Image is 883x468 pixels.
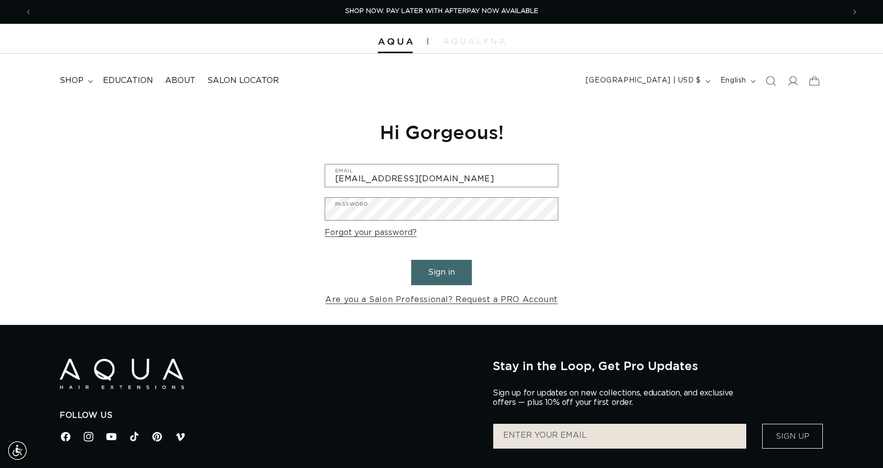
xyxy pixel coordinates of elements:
img: aqualyna.com [443,38,505,44]
span: Salon Locator [207,76,279,86]
span: SHOP NOW. PAY LATER WITH AFTERPAY NOW AVAILABLE [345,8,538,14]
span: Education [103,76,153,86]
summary: Search [760,70,782,92]
input: Email [325,164,558,187]
button: [GEOGRAPHIC_DATA] | USD $ [580,72,714,90]
a: Salon Locator [201,70,285,92]
iframe: Chat Widget [833,420,883,468]
button: Previous announcement [17,2,39,21]
span: About [165,76,195,86]
div: Accessibility Menu [6,440,28,462]
span: shop [60,76,84,86]
a: Education [97,70,159,92]
img: Aqua Hair Extensions [378,38,413,45]
button: Next announcement [844,2,866,21]
span: [GEOGRAPHIC_DATA] | USD $ [586,76,701,86]
h2: Follow Us [60,410,478,421]
h1: Hi Gorgeous! [325,120,558,144]
a: Forgot your password? [325,226,417,240]
button: English [714,72,760,90]
button: Sign Up [762,424,823,449]
p: Sign up for updates on new collections, education, and exclusive offers — plus 10% off your first... [493,389,741,407]
button: Sign in [411,260,472,285]
h2: Stay in the Loop, Get Pro Updates [493,359,823,373]
input: ENTER YOUR EMAIL [493,424,746,449]
img: Aqua Hair Extensions [60,359,184,389]
a: About [159,70,201,92]
a: Are you a Salon Professional? Request a PRO Account [325,293,558,307]
span: English [720,76,746,86]
summary: shop [54,70,97,92]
